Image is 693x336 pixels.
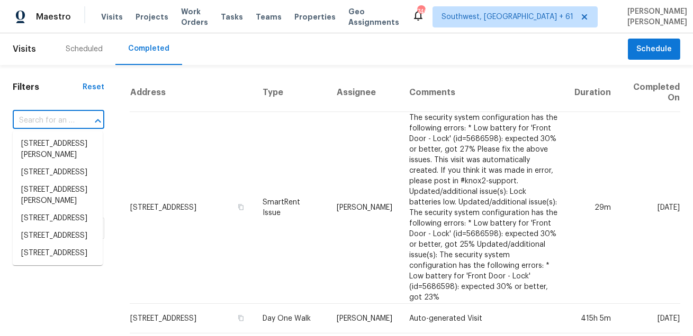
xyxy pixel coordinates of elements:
[566,112,619,304] td: 29m
[254,304,328,333] td: Day One Walk
[130,304,254,333] td: [STREET_ADDRESS]
[13,181,103,210] li: [STREET_ADDRESS][PERSON_NAME]
[619,73,680,112] th: Completed On
[66,44,103,54] div: Scheduled
[348,6,399,27] span: Geo Assignments
[83,82,104,92] div: Reset
[130,112,254,304] td: [STREET_ADDRESS]
[628,39,680,60] button: Schedule
[442,12,573,22] span: Southwest, [GEOGRAPHIC_DATA] + 61
[13,227,103,245] li: [STREET_ADDRESS]
[328,112,401,304] td: [PERSON_NAME]
[401,112,566,304] td: The security system configuration has the following errors: * Low battery for 'Front Door - Lock'...
[328,73,401,112] th: Assignee
[13,82,83,92] h1: Filters
[181,6,208,27] span: Work Orders
[13,38,36,61] span: Visits
[13,113,75,129] input: Search for an address...
[566,73,619,112] th: Duration
[566,304,619,333] td: 415h 5m
[13,210,103,227] li: [STREET_ADDRESS]
[236,313,246,323] button: Copy Address
[623,6,687,27] span: [PERSON_NAME] [PERSON_NAME]
[254,112,328,304] td: SmartRent Issue
[13,164,103,181] li: [STREET_ADDRESS]
[636,43,672,56] span: Schedule
[101,12,123,22] span: Visits
[130,73,254,112] th: Address
[13,262,103,291] li: [STREET_ADDRESS][PERSON_NAME]
[36,12,71,22] span: Maestro
[13,245,103,262] li: [STREET_ADDRESS]
[294,12,336,22] span: Properties
[401,73,566,112] th: Comments
[619,304,680,333] td: [DATE]
[91,114,105,128] button: Close
[221,13,243,21] span: Tasks
[128,43,169,54] div: Completed
[13,135,103,164] li: [STREET_ADDRESS][PERSON_NAME]
[256,12,282,22] span: Teams
[236,202,246,212] button: Copy Address
[417,6,425,17] div: 746
[619,112,680,304] td: [DATE]
[136,12,168,22] span: Projects
[401,304,566,333] td: Auto-generated Visit
[254,73,328,112] th: Type
[328,304,401,333] td: [PERSON_NAME]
